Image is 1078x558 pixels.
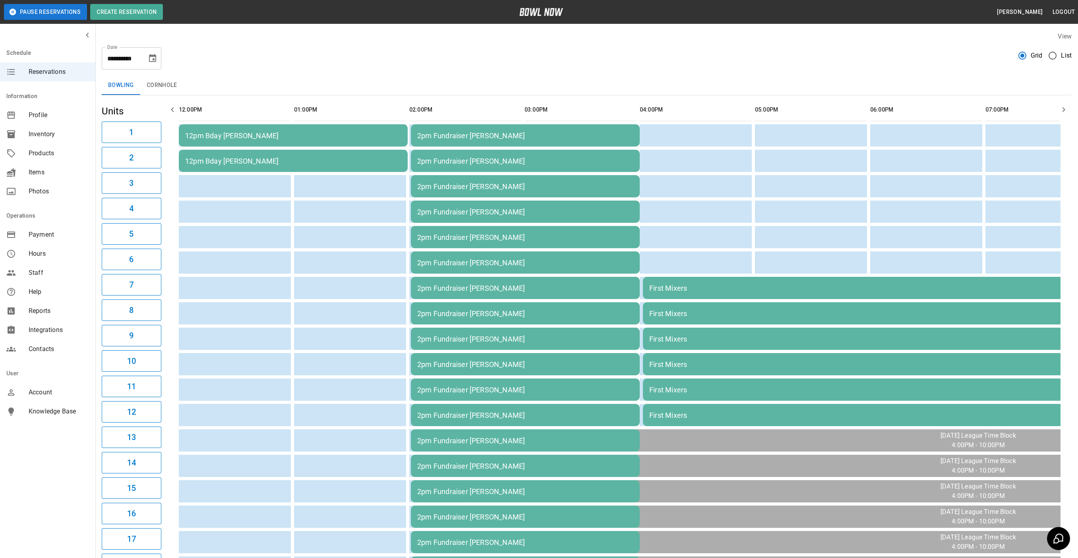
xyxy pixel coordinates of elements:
button: 2 [102,147,161,168]
h6: 14 [127,456,136,469]
button: 12 [102,401,161,423]
button: 6 [102,249,161,270]
span: Reports [29,306,89,316]
button: 8 [102,299,161,321]
button: Pause Reservations [4,4,87,20]
h6: 4 [129,202,134,215]
h6: 6 [129,253,134,266]
button: 9 [102,325,161,346]
h6: 2 [129,151,134,164]
th: 01:00PM [294,98,406,121]
button: Cornhole [140,76,183,95]
span: Staff [29,268,89,278]
div: 2pm Fundraiser [PERSON_NAME] [417,462,633,470]
button: 16 [102,503,161,524]
div: 2pm Fundraiser [PERSON_NAME] [417,487,633,496]
button: 14 [102,452,161,473]
h5: Units [102,105,161,118]
h6: 15 [127,482,136,494]
th: 12:00PM [179,98,291,121]
div: 2pm Fundraiser [PERSON_NAME] [417,259,633,267]
div: 2pm Fundraiser [PERSON_NAME] [417,386,633,394]
div: 2pm Fundraiser [PERSON_NAME] [417,411,633,419]
span: Payment [29,230,89,239]
button: 7 [102,274,161,295]
span: Photos [29,187,89,196]
button: Create Reservation [90,4,163,20]
h6: 10 [127,355,136,367]
span: Integrations [29,325,89,335]
div: 2pm Fundraiser [PERSON_NAME] [417,208,633,216]
button: 17 [102,528,161,550]
div: 2pm Fundraiser [PERSON_NAME] [417,182,633,191]
span: Knowledge Base [29,407,89,416]
button: Choose date, selected date is Sep 28, 2025 [145,50,161,66]
span: Hours [29,249,89,259]
span: Contacts [29,344,89,354]
h6: 13 [127,431,136,444]
button: 15 [102,477,161,499]
button: 4 [102,198,161,219]
h6: 8 [129,304,134,317]
div: 12pm Bday [PERSON_NAME] [185,157,401,165]
span: Help [29,287,89,297]
div: 2pm Fundraiser [PERSON_NAME] [417,335,633,343]
th: 02:00PM [409,98,521,121]
div: 2pm Fundraiser [PERSON_NAME] [417,309,633,318]
span: Account [29,388,89,397]
button: 11 [102,376,161,397]
h6: 16 [127,507,136,520]
h6: 12 [127,405,136,418]
button: 13 [102,427,161,448]
div: 2pm Fundraiser [PERSON_NAME] [417,157,633,165]
button: Bowling [102,76,140,95]
h6: 9 [129,329,134,342]
div: 2pm Fundraiser [PERSON_NAME] [417,233,633,241]
img: logo [519,8,563,16]
button: 10 [102,350,161,372]
div: 2pm Fundraiser [PERSON_NAME] [417,436,633,445]
div: 2pm Fundraiser [PERSON_NAME] [417,284,633,292]
span: Profile [29,110,89,120]
span: Inventory [29,129,89,139]
button: Logout [1049,5,1078,19]
div: 2pm Fundraiser [PERSON_NAME] [417,538,633,546]
div: 2pm Fundraiser [PERSON_NAME] [417,131,633,140]
h6: 11 [127,380,136,393]
h6: 17 [127,533,136,545]
div: 12pm Bday [PERSON_NAME] [185,131,401,140]
h6: 1 [129,126,134,139]
h6: 7 [129,278,134,291]
span: Reservations [29,67,89,77]
span: List [1061,51,1072,60]
h6: 5 [129,228,134,240]
button: 3 [102,172,161,194]
span: Products [29,149,89,158]
button: [PERSON_NAME] [994,5,1046,19]
th: 03:00PM [524,98,637,121]
label: View [1058,33,1072,40]
span: Items [29,168,89,177]
div: 2pm Fundraiser [PERSON_NAME] [417,360,633,369]
div: inventory tabs [102,76,1072,95]
button: 1 [102,122,161,143]
span: Grid [1031,51,1043,60]
div: 2pm Fundraiser [PERSON_NAME] [417,513,633,521]
h6: 3 [129,177,134,189]
button: 5 [102,223,161,245]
